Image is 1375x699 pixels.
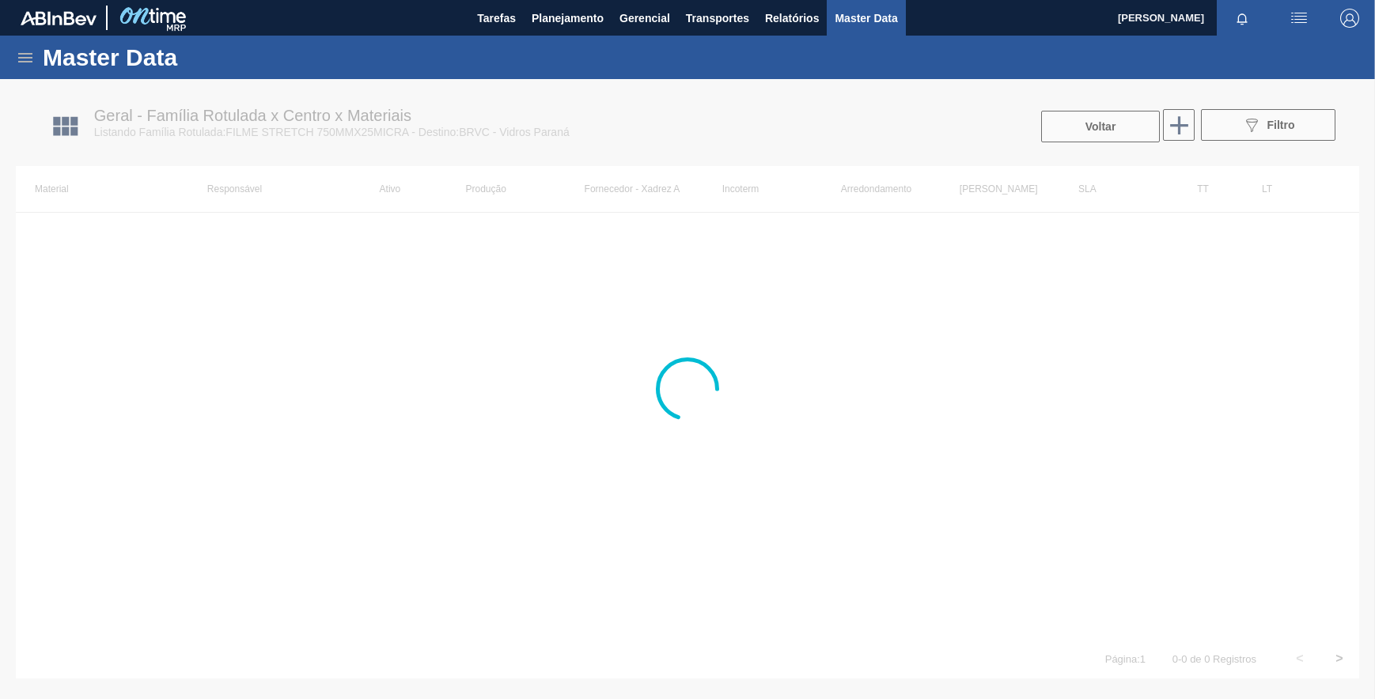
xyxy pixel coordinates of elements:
span: Transportes [686,9,749,28]
button: Notificações [1217,7,1267,29]
span: Master Data [835,9,897,28]
img: Logout [1340,9,1359,28]
span: Planejamento [532,9,604,28]
img: userActions [1290,9,1309,28]
span: Tarefas [477,9,516,28]
span: Relatórios [765,9,819,28]
h1: Master Data [43,48,324,66]
span: Gerencial [619,9,670,28]
img: TNhmsLtSVTkK8tSr43FrP2fwEKptu5GPRR3wAAAABJRU5ErkJggg== [21,11,97,25]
